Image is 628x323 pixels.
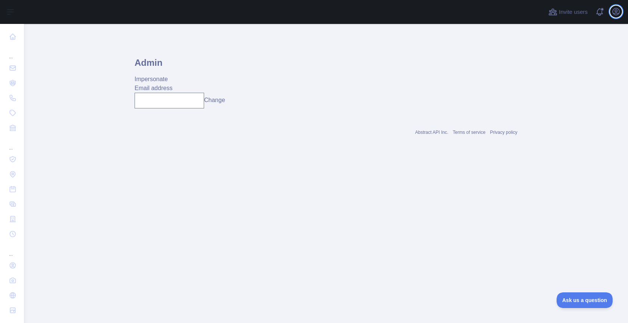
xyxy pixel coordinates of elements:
[135,85,172,91] label: Email address
[135,57,517,75] h1: Admin
[6,45,18,60] div: ...
[6,242,18,257] div: ...
[559,8,588,16] span: Invite users
[135,75,517,84] div: Impersonate
[415,130,449,135] a: Abstract API Inc.
[490,130,517,135] a: Privacy policy
[6,136,18,151] div: ...
[557,292,613,308] iframe: Toggle Customer Support
[204,96,225,105] button: Change
[453,130,485,135] a: Terms of service
[547,6,589,18] button: Invite users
